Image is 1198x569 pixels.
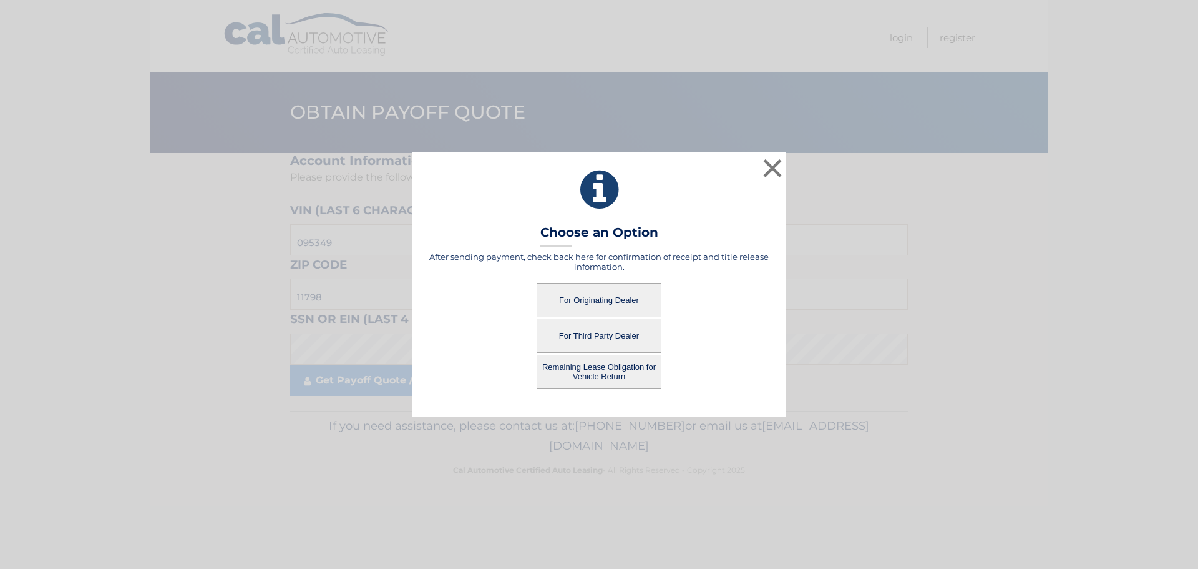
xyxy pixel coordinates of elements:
button: × [760,156,785,181]
button: For Third Party Dealer [537,319,661,353]
button: For Originating Dealer [537,283,661,317]
button: Remaining Lease Obligation for Vehicle Return [537,355,661,389]
h5: After sending payment, check back here for confirmation of receipt and title release information. [427,252,771,272]
h3: Choose an Option [540,225,658,247]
